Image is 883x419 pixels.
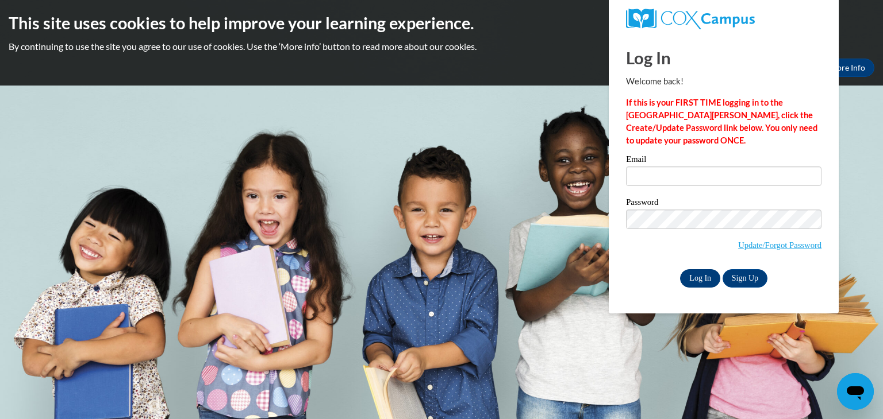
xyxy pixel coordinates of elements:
a: More Info [820,59,874,77]
h1: Log In [626,46,821,69]
label: Password [626,198,821,209]
a: COX Campus [626,9,821,29]
a: Sign Up [723,269,767,288]
p: By continuing to use the site you agree to our use of cookies. Use the ‘More info’ button to read... [9,40,874,53]
iframe: Button to launch messaging window [837,373,874,410]
h2: This site uses cookies to help improve your learning experience. [9,11,874,34]
strong: If this is your FIRST TIME logging in to the [GEOGRAPHIC_DATA][PERSON_NAME], click the Create/Upd... [626,98,817,145]
input: Log In [680,269,720,288]
label: Email [626,155,821,166]
p: Welcome back! [626,75,821,88]
a: Update/Forgot Password [738,240,821,250]
img: COX Campus [626,9,755,29]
